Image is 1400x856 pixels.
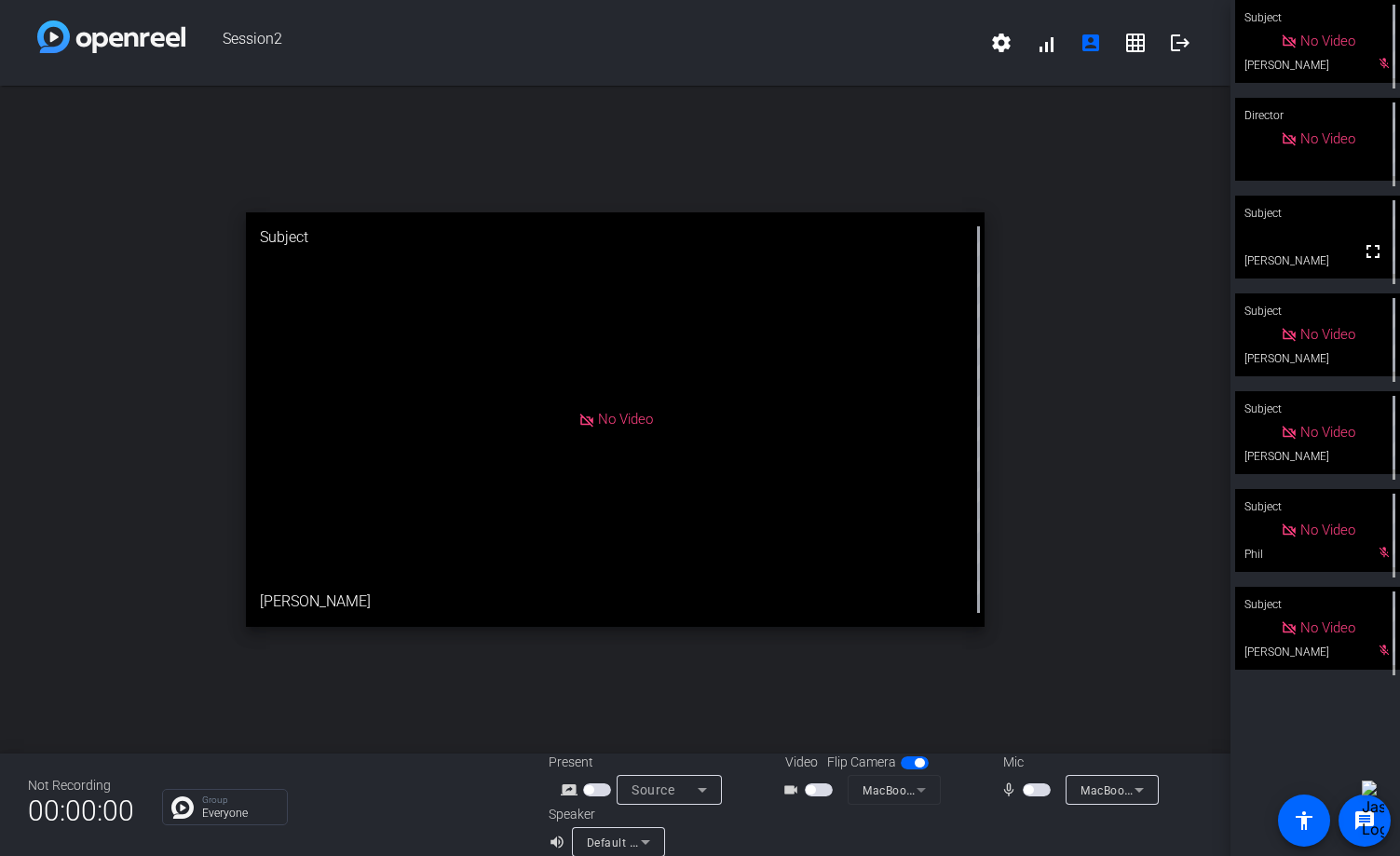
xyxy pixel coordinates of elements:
[185,20,979,65] span: Session2
[1353,809,1376,832] mat-icon: message
[1300,326,1355,343] span: No Video
[549,753,735,772] div: Present
[827,753,896,772] span: Flip Camera
[1235,98,1400,133] div: Director
[598,411,653,428] span: No Video
[28,788,134,834] span: 00:00:00
[1169,32,1191,54] mat-icon: logout
[561,779,583,801] mat-icon: screen_share_outline
[1300,424,1355,441] span: No Video
[1000,779,1023,801] mat-icon: mic_none
[37,20,185,53] img: white-gradient.svg
[1300,619,1355,636] span: No Video
[549,831,571,853] mat-icon: volume_up
[632,782,674,797] span: Source
[1124,32,1147,54] mat-icon: grid_on
[1300,130,1355,147] span: No Video
[202,808,278,819] p: Everyone
[1293,809,1315,832] mat-icon: accessibility
[1081,782,1267,797] span: MacBook Air Microphone (Built-in)
[549,805,660,824] div: Speaker
[1300,522,1355,538] span: No Video
[202,795,278,805] p: Group
[1024,20,1068,65] button: signal_cellular_alt
[782,779,805,801] mat-icon: videocam_outline
[171,796,194,819] img: Chat Icon
[985,753,1171,772] div: Mic
[1235,293,1400,329] div: Subject
[1235,391,1400,427] div: Subject
[28,776,134,795] div: Not Recording
[1362,240,1384,263] mat-icon: fullscreen
[1235,489,1400,524] div: Subject
[587,835,808,849] span: Default - MacBook Air Speakers (Built-in)
[246,212,985,263] div: Subject
[785,753,818,772] span: Video
[1300,33,1355,49] span: No Video
[1235,196,1400,231] div: Subject
[990,32,1013,54] mat-icon: settings
[1235,587,1400,622] div: Subject
[1080,32,1102,54] mat-icon: account_box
